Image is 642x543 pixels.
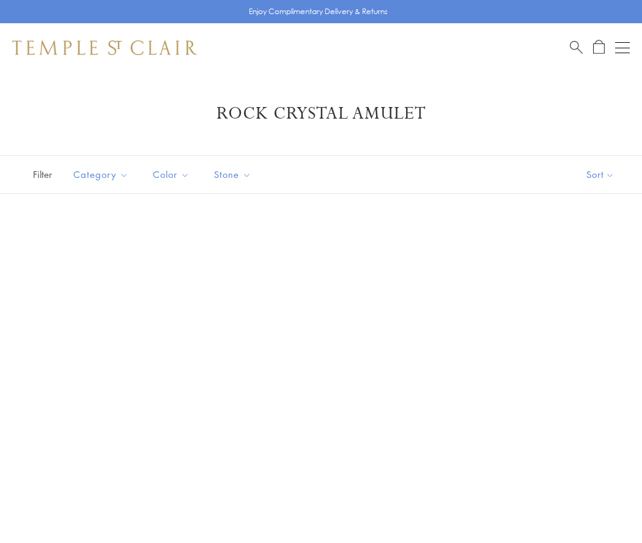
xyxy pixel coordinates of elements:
[570,40,583,55] a: Search
[144,161,199,188] button: Color
[64,161,138,188] button: Category
[593,40,605,55] a: Open Shopping Bag
[559,156,642,193] button: Show sort by
[31,103,611,125] h1: Rock Crystal Amulet
[205,161,260,188] button: Stone
[249,6,388,18] p: Enjoy Complimentary Delivery & Returns
[67,167,138,182] span: Category
[147,167,199,182] span: Color
[615,40,630,55] button: Open navigation
[208,167,260,182] span: Stone
[12,40,197,55] img: Temple St. Clair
